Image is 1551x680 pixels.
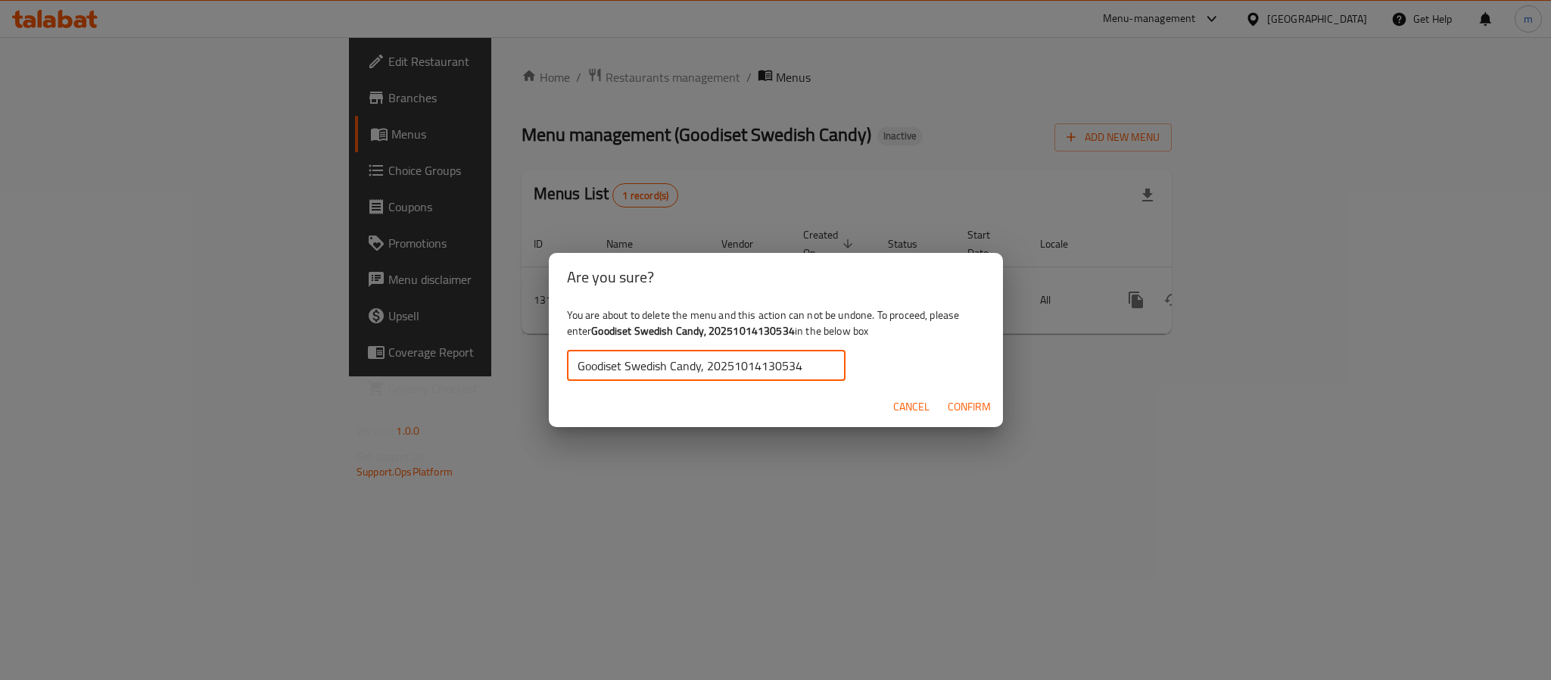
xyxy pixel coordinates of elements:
[549,301,1003,386] div: You are about to delete the menu and this action can not be undone. To proceed, please enter in t...
[948,398,991,416] span: Confirm
[591,321,795,341] b: Goodiset Swedish Candy, 20251014130534
[567,265,985,289] h2: Are you sure?
[893,398,930,416] span: Cancel
[887,393,936,421] button: Cancel
[942,393,997,421] button: Confirm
